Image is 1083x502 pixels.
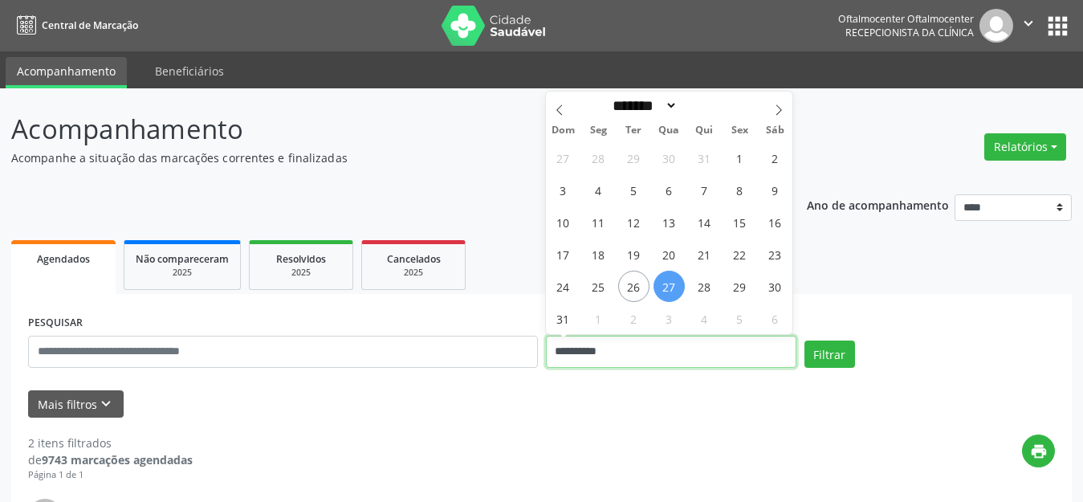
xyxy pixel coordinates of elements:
[546,125,581,136] span: Dom
[11,109,754,149] p: Acompanhamento
[722,125,757,136] span: Sex
[724,271,755,302] span: Agosto 29, 2025
[373,267,454,279] div: 2025
[618,174,649,206] span: Agosto 5, 2025
[759,206,791,238] span: Agosto 16, 2025
[653,239,685,270] span: Agosto 20, 2025
[686,125,722,136] span: Qui
[759,142,791,173] span: Agosto 2, 2025
[724,142,755,173] span: Agosto 1, 2025
[144,57,235,85] a: Beneficiários
[136,252,229,266] span: Não compareceram
[689,303,720,334] span: Setembro 4, 2025
[984,133,1066,161] button: Relatórios
[724,174,755,206] span: Agosto 8, 2025
[548,303,579,334] span: Agosto 31, 2025
[548,239,579,270] span: Agosto 17, 2025
[979,9,1013,43] img: img
[608,97,678,114] select: Month
[583,239,614,270] span: Agosto 18, 2025
[1013,9,1044,43] button: 
[548,174,579,206] span: Agosto 3, 2025
[618,142,649,173] span: Julho 29, 2025
[28,451,193,468] div: de
[276,252,326,266] span: Resolvidos
[1030,443,1048,460] i: print
[583,303,614,334] span: Setembro 1, 2025
[583,271,614,302] span: Agosto 25, 2025
[42,18,138,32] span: Central de Marcação
[807,194,949,214] p: Ano de acompanhamento
[653,142,685,173] span: Julho 30, 2025
[804,341,855,368] button: Filtrar
[689,206,720,238] span: Agosto 14, 2025
[261,267,341,279] div: 2025
[42,452,193,467] strong: 9743 marcações agendadas
[724,239,755,270] span: Agosto 22, 2025
[28,435,193,451] div: 2 itens filtrados
[653,303,685,334] span: Setembro 3, 2025
[11,149,754,166] p: Acompanhe a situação das marcações correntes e finalizadas
[97,395,115,413] i: keyboard_arrow_down
[387,252,441,266] span: Cancelados
[28,390,124,418] button: Mais filtroskeyboard_arrow_down
[618,239,649,270] span: Agosto 19, 2025
[759,271,791,302] span: Agosto 30, 2025
[1020,14,1037,32] i: 
[845,26,974,39] span: Recepcionista da clínica
[689,271,720,302] span: Agosto 28, 2025
[618,303,649,334] span: Setembro 2, 2025
[759,174,791,206] span: Agosto 9, 2025
[616,125,651,136] span: Ter
[580,125,616,136] span: Seg
[28,311,83,336] label: PESQUISAR
[838,12,974,26] div: Oftalmocenter Oftalmocenter
[136,267,229,279] div: 2025
[724,303,755,334] span: Setembro 5, 2025
[1022,435,1055,467] button: print
[583,142,614,173] span: Julho 28, 2025
[11,12,138,39] a: Central de Marcação
[757,125,792,136] span: Sáb
[548,142,579,173] span: Julho 27, 2025
[689,142,720,173] span: Julho 31, 2025
[653,174,685,206] span: Agosto 6, 2025
[724,206,755,238] span: Agosto 15, 2025
[1044,12,1072,40] button: apps
[618,271,649,302] span: Agosto 26, 2025
[759,303,791,334] span: Setembro 6, 2025
[583,174,614,206] span: Agosto 4, 2025
[678,97,731,114] input: Year
[653,206,685,238] span: Agosto 13, 2025
[37,252,90,266] span: Agendados
[548,206,579,238] span: Agosto 10, 2025
[618,206,649,238] span: Agosto 12, 2025
[6,57,127,88] a: Acompanhamento
[689,239,720,270] span: Agosto 21, 2025
[651,125,686,136] span: Qua
[759,239,791,270] span: Agosto 23, 2025
[689,174,720,206] span: Agosto 7, 2025
[583,206,614,238] span: Agosto 11, 2025
[28,468,193,482] div: Página 1 de 1
[653,271,685,302] span: Agosto 27, 2025
[548,271,579,302] span: Agosto 24, 2025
